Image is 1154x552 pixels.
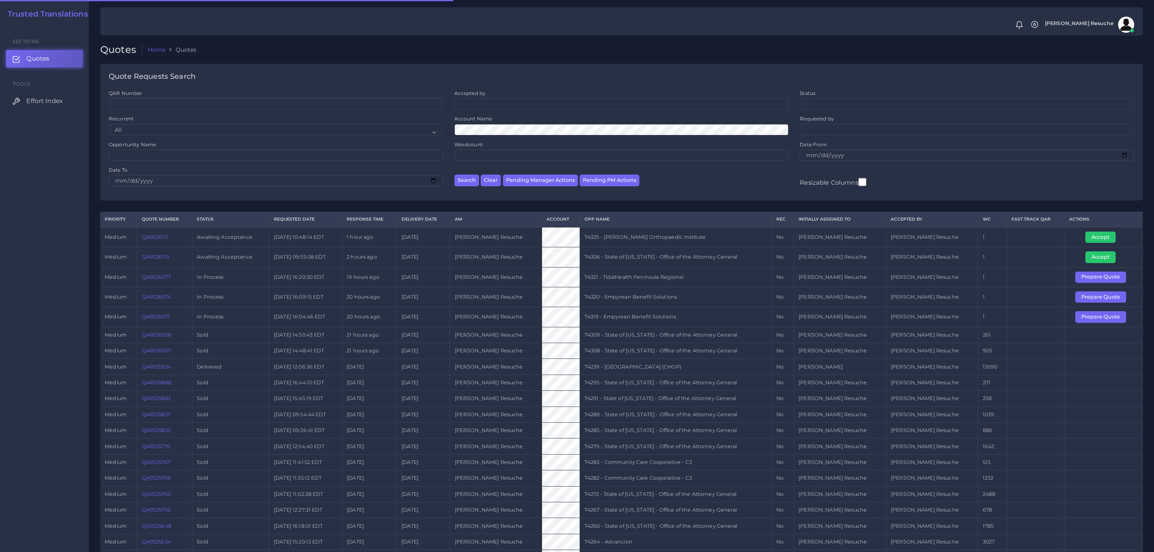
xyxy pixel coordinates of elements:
td: [PERSON_NAME] Resuche [794,502,886,518]
td: [DATE] 15:45:19 EDT [269,391,342,407]
a: QAR125648 [142,523,171,529]
td: [PERSON_NAME] Resuche [886,307,978,327]
td: 74239 - [GEOGRAPHIC_DATA] (CHOP) [580,359,772,375]
td: [PERSON_NAME] Resuche [794,438,886,454]
td: [PERSON_NAME] Resuche [794,423,886,438]
td: Sold [192,343,269,359]
a: QAR125767 [142,459,170,465]
td: [DATE] [397,391,450,407]
label: Recurrent [109,115,134,122]
button: Accept [1085,232,1116,243]
label: Wordcount [454,141,483,148]
td: [PERSON_NAME] Resuche [794,343,886,359]
a: [PERSON_NAME] Resucheavatar [1041,17,1137,33]
td: No [772,470,794,486]
a: Accept [1085,254,1121,260]
td: [DATE] [342,534,396,550]
span: medium [105,332,126,338]
td: [PERSON_NAME] Resuche [450,267,542,287]
td: [DATE] 09:54:44 EDT [269,407,342,422]
td: [PERSON_NAME] Resuche [886,502,978,518]
td: 2 hours ago [342,247,396,267]
span: medium [105,411,126,417]
td: [PERSON_NAME] Resuche [450,407,542,422]
td: 1039 [978,407,1007,422]
td: [DATE] [397,307,450,327]
td: [PERSON_NAME] Resuche [450,359,542,375]
span: Effort Index [26,97,63,105]
td: [PERSON_NAME] Resuche [886,518,978,534]
td: [DATE] [342,359,396,375]
td: [PERSON_NAME] Resuche [450,534,542,550]
a: QAR125634 [142,539,171,545]
td: No [772,359,794,375]
td: In Process [192,287,269,307]
td: [DATE] [342,470,396,486]
td: No [772,343,794,359]
a: QAR125705 [142,507,170,513]
a: Prepare Quote [1075,274,1132,280]
td: [PERSON_NAME] Resuche [886,227,978,247]
td: [DATE] 16:20:30 EDT [269,267,342,287]
a: QAR126071 [142,314,170,320]
td: 1 [978,247,1007,267]
td: [PERSON_NAME] Resuche [450,343,542,359]
td: [DATE] 09:36:41 EDT [269,423,342,438]
td: No [772,327,794,343]
th: Delivery Date [397,212,450,227]
a: QAR125760 [142,491,171,497]
td: [DATE] [397,247,450,267]
td: 74319 - Empyrean Benefit Solutions [580,307,772,327]
button: Prepare Quote [1075,291,1126,303]
span: medium [105,379,126,386]
td: [DATE] 12:06:36 EDT [269,359,342,375]
td: Sold [192,423,269,438]
a: QAR126074 [142,294,171,300]
td: 20 hours ago [342,307,396,327]
td: [PERSON_NAME] Resuche [886,470,978,486]
td: 261 [978,327,1007,343]
td: 271 [978,375,1007,390]
a: QAR126057 [142,348,171,354]
td: [DATE] [397,359,450,375]
th: Fast Track QAR [1007,212,1064,227]
button: Accept [1085,251,1116,263]
td: No [772,307,794,327]
th: Accepted by [886,212,978,227]
td: No [772,438,794,454]
button: Pending PM Actions [580,175,639,186]
td: [DATE] 16:09:15 EDT [269,287,342,307]
td: In Process [192,307,269,327]
td: 886 [978,423,1007,438]
td: 74264 - Advancion [580,534,772,550]
span: medium [105,523,126,529]
td: [PERSON_NAME] Resuche [794,307,886,327]
td: [PERSON_NAME] Resuche [794,534,886,550]
a: QAR126077 [142,274,171,280]
td: 74260 - State of [US_STATE] - Office of the Attorney General [580,518,772,534]
td: Sold [192,534,269,550]
td: No [772,247,794,267]
td: [PERSON_NAME] Resuche [886,534,978,550]
button: Clear [481,175,501,186]
label: Resizable Columns [800,177,866,187]
th: Quote Number [137,212,192,227]
td: 74295 - State of [US_STATE] - Office of the Attorney General [580,375,772,390]
td: No [772,423,794,438]
td: [DATE] [397,470,450,486]
input: Resizable Columns [858,177,866,187]
td: [DATE] [342,391,396,407]
td: [PERSON_NAME] Resuche [450,375,542,390]
td: No [772,287,794,307]
td: 3027 [978,534,1007,550]
td: [DATE] [397,343,450,359]
td: [DATE] 14:48:41 EDT [269,343,342,359]
span: Sections [13,38,39,44]
td: 74291 - State of [US_STATE] - Office of the Attorney General [580,391,772,407]
td: [PERSON_NAME] Resuche [450,518,542,534]
td: 74289 - State of [US_STATE] - Office of the Attorney General [580,407,772,422]
li: Quotes [165,46,196,54]
a: Accept [1085,234,1121,240]
td: [PERSON_NAME] Resuche [450,327,542,343]
a: QAR126110 [142,254,169,260]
